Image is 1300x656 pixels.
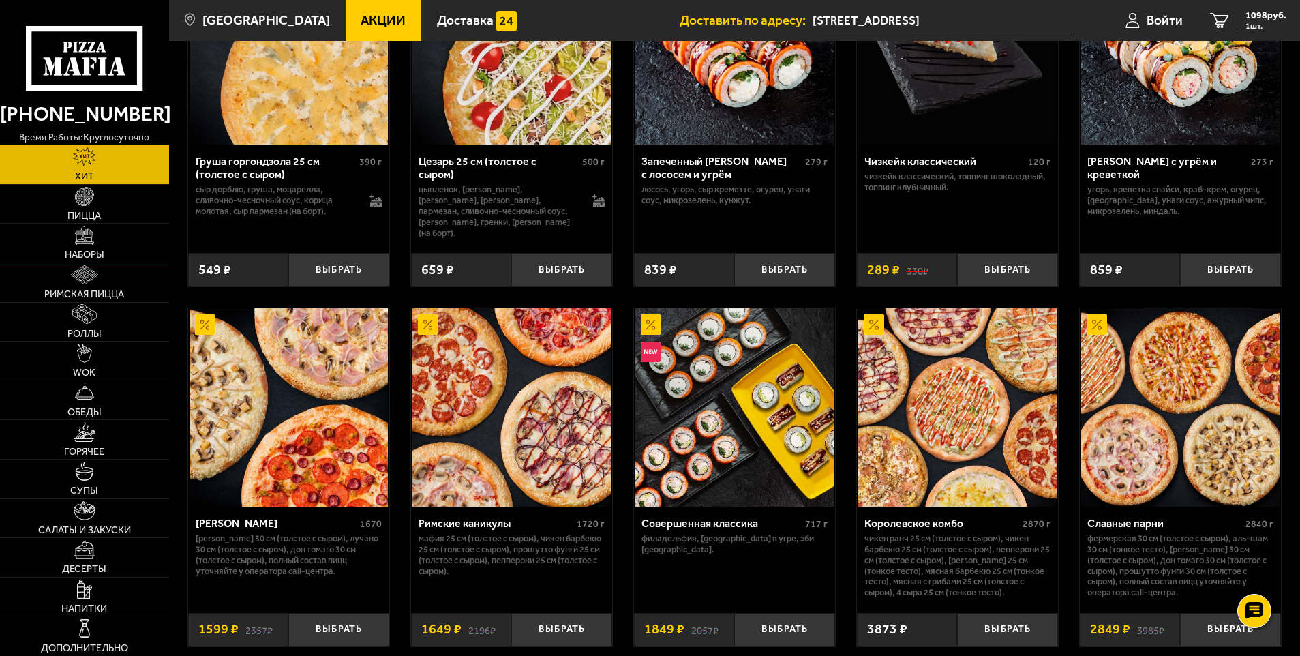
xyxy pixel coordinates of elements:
[582,156,605,168] span: 500 г
[75,172,94,181] span: Хит
[195,314,215,335] img: Акционный
[641,184,828,206] p: лосось, угорь, Сыр креметте, огурец, унаги соус, микрозелень, кунжут.
[73,368,95,378] span: WOK
[635,308,834,507] img: Совершенная классика
[44,290,124,299] span: Римская пицца
[1080,308,1281,507] a: АкционныйСлавные парни
[691,623,719,636] s: 2057 ₽
[1081,308,1280,507] img: Славные парни
[858,308,1057,507] img: Королевское комбо
[641,314,661,335] img: Акционный
[188,308,389,507] a: АкционныйХет Трик
[288,253,389,286] button: Выбрать
[1245,518,1273,530] span: 2840 г
[468,623,496,636] s: 2196 ₽
[361,14,406,27] span: Акции
[644,623,684,636] span: 1849 ₽
[70,486,98,496] span: Супы
[680,14,813,27] span: Доставить по адресу:
[641,342,661,362] img: Новинка
[1087,184,1273,217] p: угорь, креветка спайси, краб-крем, огурец, [GEOGRAPHIC_DATA], унаги соус, ажурный чипс, микрозеле...
[67,211,101,221] span: Пицца
[288,613,389,646] button: Выбрать
[1087,517,1242,530] div: Славные парни
[196,184,357,217] p: сыр дорблю, груша, моцарелла, сливочно-чесночный соус, корица молотая, сыр пармезан (на борт).
[1180,253,1281,286] button: Выбрать
[412,308,611,507] img: Римские каникулы
[421,623,462,636] span: 1649 ₽
[957,613,1058,646] button: Выбрать
[805,518,828,530] span: 717 г
[1180,613,1281,646] button: Выбрать
[864,314,884,335] img: Акционный
[907,263,928,277] s: 330 ₽
[67,329,102,339] span: Роллы
[41,644,128,653] span: Дополнительно
[634,308,835,507] a: АкционныйНовинкаСовершенная классика
[511,253,612,286] button: Выбрать
[196,533,382,577] p: [PERSON_NAME] 30 см (толстое с сыром), Лучано 30 см (толстое с сыром), Дон Томаго 30 см (толстое ...
[864,171,1050,193] p: Чизкейк классический, топпинг шоколадный, топпинг клубничный.
[511,613,612,646] button: Выбрать
[67,408,102,417] span: Обеды
[419,533,605,577] p: Мафия 25 см (толстое с сыром), Чикен Барбекю 25 см (толстое с сыром), Прошутто Фунги 25 см (толст...
[360,518,382,530] span: 1670
[418,314,438,335] img: Акционный
[421,263,454,277] span: 659 ₽
[641,517,802,530] div: Совершенная классика
[864,155,1025,168] div: Чизкейк классический
[496,11,517,31] img: 15daf4d41897b9f0e9f617042186c801.svg
[805,156,828,168] span: 279 г
[419,184,579,238] p: цыпленок, [PERSON_NAME], [PERSON_NAME], [PERSON_NAME], пармезан, сливочно-чесночный соус, [PERSON...
[644,263,677,277] span: 839 ₽
[867,623,907,636] span: 3873 ₽
[202,14,330,27] span: [GEOGRAPHIC_DATA]
[65,250,104,260] span: Наборы
[864,517,1019,530] div: Королевское комбо
[196,155,356,181] div: Груша горгондзола 25 см (толстое с сыром)
[1087,155,1248,181] div: [PERSON_NAME] с угрём и креветкой
[1087,533,1273,598] p: Фермерская 30 см (толстое с сыром), Аль-Шам 30 см (тонкое тесто), [PERSON_NAME] 30 см (толстое с ...
[734,253,835,286] button: Выбрать
[61,604,107,614] span: Напитки
[1087,314,1107,335] img: Акционный
[62,565,106,574] span: Десерты
[813,8,1072,33] input: Ваш адрес доставки
[577,518,605,530] span: 1720 г
[857,308,1058,507] a: АкционныйКоролевское комбо
[641,155,802,181] div: Запеченный [PERSON_NAME] с лососем и угрём
[359,156,382,168] span: 390 г
[957,253,1058,286] button: Выбрать
[1245,22,1286,30] span: 1 шт.
[1147,14,1183,27] span: Войти
[411,308,612,507] a: АкционныйРимские каникулы
[419,517,573,530] div: Римские каникулы
[190,308,388,507] img: Хет Трик
[1023,518,1050,530] span: 2870 г
[641,533,828,555] p: Филадельфия, [GEOGRAPHIC_DATA] в угре, Эби [GEOGRAPHIC_DATA].
[867,263,900,277] span: 289 ₽
[245,623,273,636] s: 2357 ₽
[1028,156,1050,168] span: 120 г
[64,447,104,457] span: Горячее
[437,14,494,27] span: Доставка
[1245,11,1286,20] span: 1098 руб.
[734,613,835,646] button: Выбрать
[1251,156,1273,168] span: 273 г
[1137,623,1164,636] s: 3985 ₽
[198,623,239,636] span: 1599 ₽
[196,517,357,530] div: [PERSON_NAME]
[419,155,579,181] div: Цезарь 25 см (толстое с сыром)
[864,533,1050,598] p: Чикен Ранч 25 см (толстое с сыром), Чикен Барбекю 25 см (толстое с сыром), Пепперони 25 см (толст...
[1090,263,1123,277] span: 859 ₽
[38,526,131,535] span: Салаты и закуски
[1090,623,1130,636] span: 2849 ₽
[198,263,231,277] span: 549 ₽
